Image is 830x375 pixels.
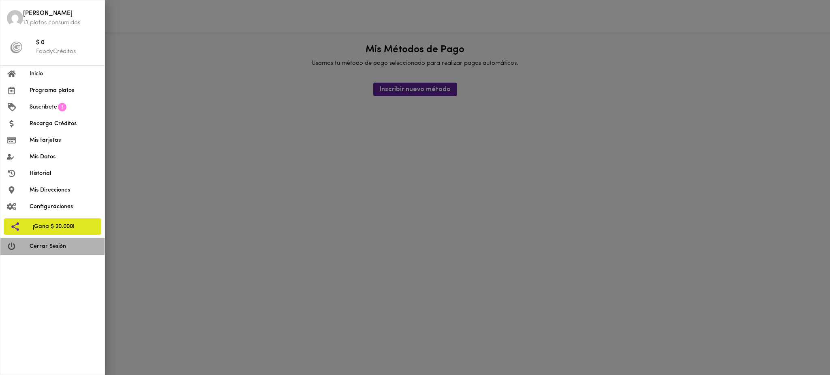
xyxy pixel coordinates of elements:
iframe: Messagebird Livechat Widget [783,328,822,367]
span: Mis Direcciones [30,186,98,194]
span: [PERSON_NAME] [23,9,98,19]
span: $ 0 [36,38,98,48]
img: foody-creditos-black.png [10,41,22,53]
span: Mis Datos [30,153,98,161]
span: ¡Gana $ 20.000! [33,222,95,231]
span: Programa platos [30,86,98,95]
span: Configuraciones [30,202,98,211]
span: Recarga Créditos [30,119,98,128]
span: Suscríbete [30,103,57,111]
p: 13 platos consumidos [23,19,98,27]
span: Inicio [30,70,98,78]
span: Mis tarjetas [30,136,98,145]
p: FoodyCréditos [36,47,98,56]
span: Historial [30,169,98,178]
span: Cerrar Sesión [30,242,98,251]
